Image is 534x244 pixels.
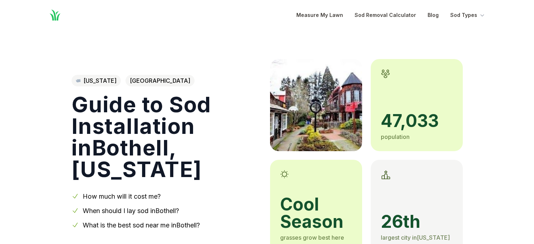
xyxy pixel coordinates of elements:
span: population [381,133,410,140]
a: What is the best sod near me inBothell? [83,221,200,229]
a: Sod Removal Calculator [355,11,416,19]
h1: Guide to Sod Installation in Bothell , [US_STATE] [72,94,259,180]
a: How much will it cost me? [83,193,161,200]
span: 26th [381,213,453,230]
a: Measure My Lawn [296,11,343,19]
a: Blog [428,11,439,19]
span: [GEOGRAPHIC_DATA] [125,75,195,86]
span: cool season [280,196,352,230]
a: [US_STATE] [72,75,121,86]
img: Washington state outline [76,79,81,82]
img: A picture of Bothell [270,59,362,151]
span: grasses grow best here [280,234,344,241]
a: When should I lay sod inBothell? [83,207,179,214]
span: 47,033 [381,112,453,130]
button: Sod Types [450,11,486,19]
span: largest city in [US_STATE] [381,234,450,241]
